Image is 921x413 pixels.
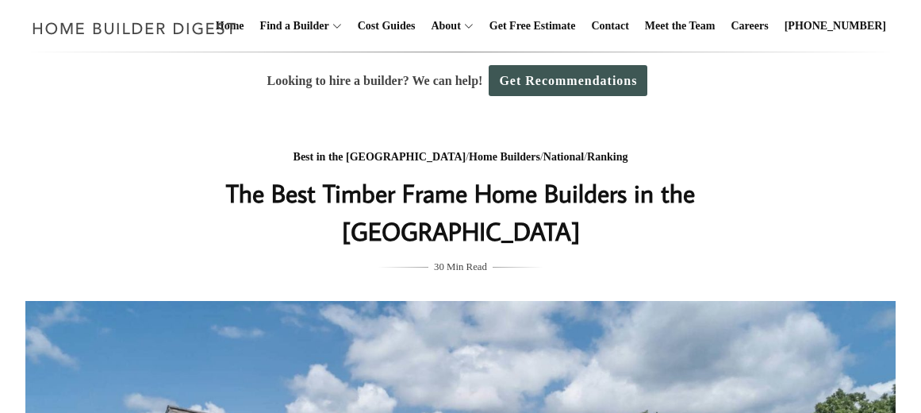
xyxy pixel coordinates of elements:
[483,1,582,52] a: Get Free Estimate
[543,151,584,163] a: National
[639,1,722,52] a: Meet the Team
[144,148,777,168] div: / / /
[209,1,251,52] a: Home
[585,1,635,52] a: Contact
[587,151,627,163] a: Ranking
[25,13,244,44] img: Home Builder Digest
[144,174,777,250] h1: The Best Timber Frame Home Builders in the [GEOGRAPHIC_DATA]
[424,1,460,52] a: About
[725,1,775,52] a: Careers
[351,1,422,52] a: Cost Guides
[434,258,487,276] span: 30 Min Read
[254,1,329,52] a: Find a Builder
[778,1,892,52] a: [PHONE_NUMBER]
[489,65,647,96] a: Get Recommendations
[294,151,466,163] a: Best in the [GEOGRAPHIC_DATA]
[469,151,540,163] a: Home Builders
